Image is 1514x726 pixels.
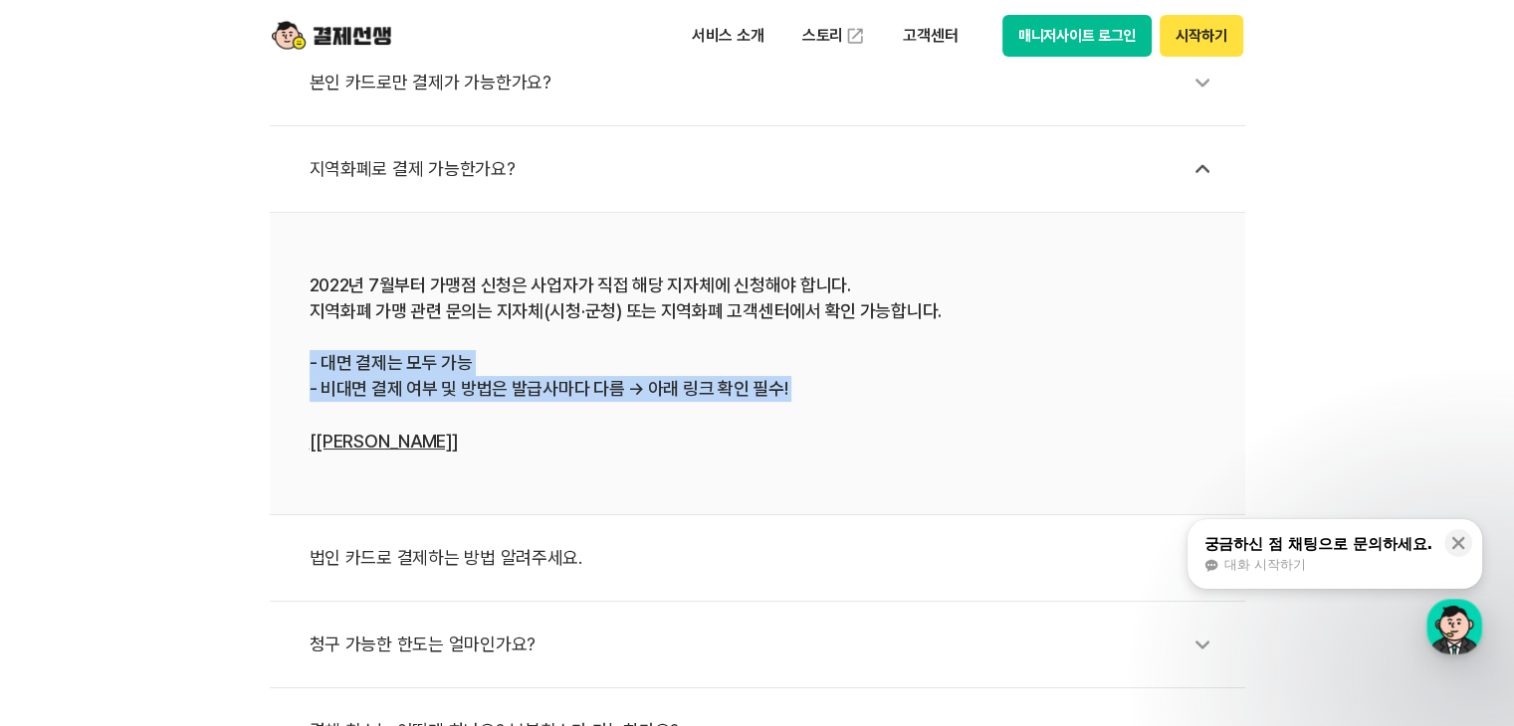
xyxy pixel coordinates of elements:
[1160,15,1242,57] button: 시작하기
[257,513,382,563] a: 설정
[310,431,458,452] a: [[PERSON_NAME]]
[788,16,880,56] a: 스토리
[845,26,865,46] img: 외부 도메인 오픈
[310,535,1225,581] div: 법인 카드로 결제하는 방법 알려주세요.
[272,17,391,55] img: logo
[310,272,1205,454] div: 2022년 7월부터 가맹점 신청은 사업자가 직접 해당 지자체에 신청해야 합니다. 지역화폐 가맹 관련 문의는 지자체(시청·군청) 또는 지역화폐 고객센터에서 확인 가능합니다. -...
[1002,15,1153,57] button: 매니저사이트 로그인
[182,544,206,560] span: 대화
[63,543,75,559] span: 홈
[310,146,1225,192] div: 지역화폐로 결제 가능한가요?
[678,18,778,54] p: 서비스 소개
[131,513,257,563] a: 대화
[308,543,331,559] span: 설정
[6,513,131,563] a: 홈
[889,18,972,54] p: 고객센터
[310,622,1225,667] div: 청구 가능한 한도는 얼마인가요?
[310,60,1225,105] div: 본인 카드로만 결제가 가능한가요?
